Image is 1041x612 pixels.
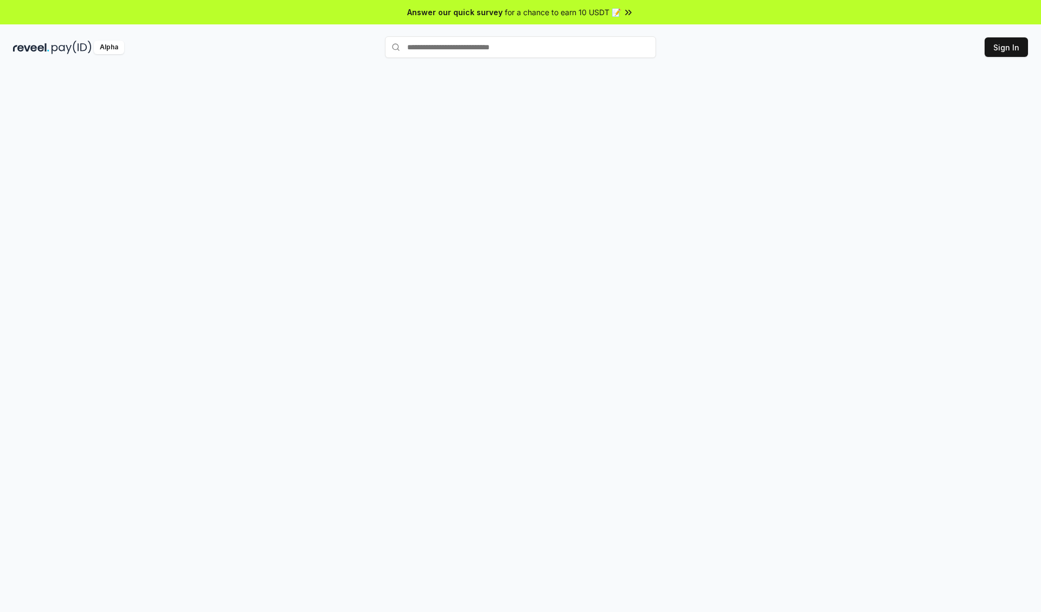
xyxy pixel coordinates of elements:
span: for a chance to earn 10 USDT 📝 [505,7,621,18]
span: Answer our quick survey [407,7,503,18]
button: Sign In [985,37,1028,57]
img: reveel_dark [13,41,49,54]
img: pay_id [52,41,92,54]
div: Alpha [94,41,124,54]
